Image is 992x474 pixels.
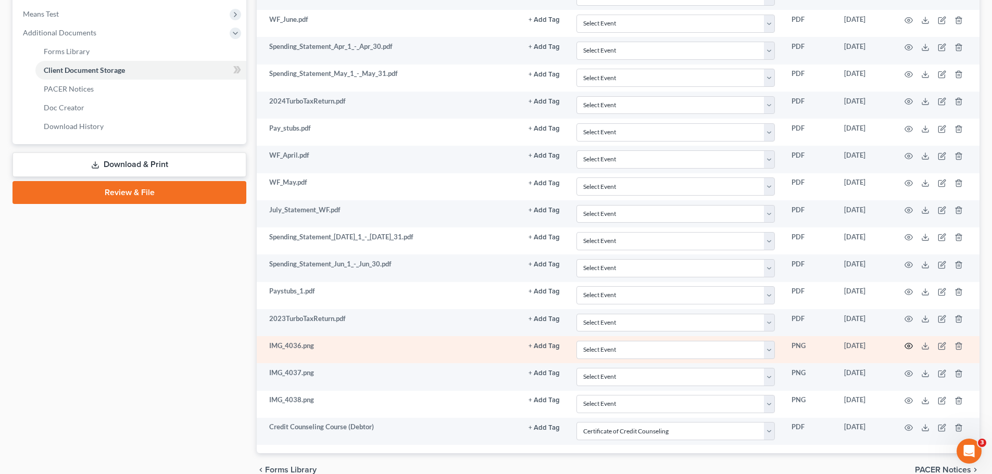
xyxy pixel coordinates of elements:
button: chevron_left Forms Library [257,466,317,474]
button: + Add Tag [529,425,560,431]
i: chevron_right [971,466,980,474]
a: + Add Tag [529,96,560,106]
td: PDF [783,119,836,146]
td: [DATE] [836,254,892,281]
td: [DATE] [836,363,892,390]
span: Additional Documents [23,28,96,37]
a: + Add Tag [529,314,560,324]
button: + Add Tag [529,316,560,323]
td: [DATE] [836,65,892,92]
td: PDF [783,92,836,119]
span: 3 [978,439,986,447]
a: Client Document Storage [35,61,246,80]
a: + Add Tag [529,259,560,269]
td: IMG_4038.png [257,391,520,418]
a: + Add Tag [529,286,560,296]
a: + Add Tag [529,123,560,133]
a: + Add Tag [529,395,560,405]
a: + Add Tag [529,15,560,24]
a: Forms Library [35,42,246,61]
span: Forms Library [44,47,90,56]
button: + Add Tag [529,397,560,404]
td: [DATE] [836,173,892,200]
td: [DATE] [836,200,892,227]
td: Credit Counseling Course (Debtor) [257,418,520,445]
td: Pay_stubs.pdf [257,119,520,146]
td: PDF [783,309,836,336]
button: + Add Tag [529,44,560,50]
a: + Add Tag [529,341,560,351]
span: PACER Notices [44,84,94,93]
td: WF_June.pdf [257,10,520,37]
td: PDF [783,65,836,92]
td: PDF [783,146,836,173]
button: PACER Notices chevron_right [915,466,980,474]
button: + Add Tag [529,180,560,187]
td: PNG [783,336,836,363]
td: PDF [783,37,836,64]
td: WF_May.pdf [257,173,520,200]
button: + Add Tag [529,125,560,132]
button: + Add Tag [529,370,560,377]
td: [DATE] [836,92,892,119]
a: PACER Notices [35,80,246,98]
td: PDF [783,200,836,227]
td: WF_April.pdf [257,146,520,173]
a: + Add Tag [529,422,560,432]
button: + Add Tag [529,98,560,105]
td: PDF [783,254,836,281]
td: [DATE] [836,37,892,64]
button: + Add Tag [529,71,560,78]
button: + Add Tag [529,288,560,295]
a: + Add Tag [529,42,560,52]
span: Forms Library [265,466,317,474]
span: Download History [44,122,104,131]
td: PNG [783,391,836,418]
a: + Add Tag [529,69,560,79]
td: Spending_Statement_May_1_-_May_31.pdf [257,65,520,92]
a: + Add Tag [529,150,560,160]
span: Means Test [23,9,59,18]
td: [DATE] [836,10,892,37]
td: [DATE] [836,146,892,173]
td: Spending_Statement_Jun_1_-_Jun_30.pdf [257,254,520,281]
span: PACER Notices [915,466,971,474]
button: + Add Tag [529,152,560,159]
a: + Add Tag [529,368,560,378]
td: PNG [783,363,836,390]
button: + Add Tag [529,207,560,214]
td: [DATE] [836,309,892,336]
td: [DATE] [836,227,892,254]
iframe: Intercom live chat [957,439,982,464]
span: Client Document Storage [44,66,125,74]
a: + Add Tag [529,232,560,242]
td: [DATE] [836,418,892,445]
td: 2023TurboTaxReturn.pdf [257,309,520,336]
td: PDF [783,282,836,309]
a: Download & Print [12,152,246,177]
td: Spending_Statement_[DATE]_1_-_[DATE]_31.pdf [257,227,520,254]
a: + Add Tag [529,177,560,187]
span: Doc Creator [44,103,84,112]
a: + Add Tag [529,205,560,215]
td: Spending_Statement_Apr_1_-_Apr_30.pdf [257,37,520,64]
button: + Add Tag [529,343,560,350]
td: July_Statement_WF.pdf [257,200,520,227]
td: [DATE] [836,282,892,309]
td: [DATE] [836,336,892,363]
td: IMG_4037.png [257,363,520,390]
td: Paystubs_1.pdf [257,282,520,309]
a: Doc Creator [35,98,246,117]
td: [DATE] [836,119,892,146]
button: + Add Tag [529,261,560,268]
button: + Add Tag [529,234,560,241]
td: PDF [783,418,836,445]
td: [DATE] [836,391,892,418]
td: PDF [783,173,836,200]
i: chevron_left [257,466,265,474]
a: Review & File [12,181,246,204]
td: IMG_4036.png [257,336,520,363]
button: + Add Tag [529,17,560,23]
td: PDF [783,227,836,254]
td: 2024TurboTaxReturn.pdf [257,92,520,119]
